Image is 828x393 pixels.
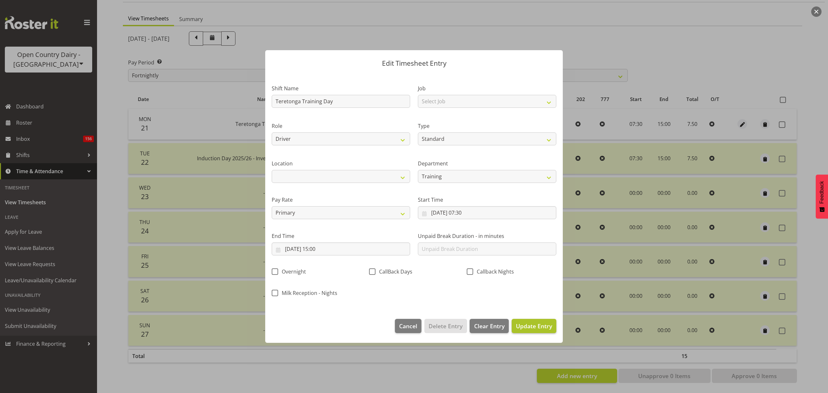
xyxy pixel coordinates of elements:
button: Feedback - Show survey [816,174,828,219]
label: Unpaid Break Duration - in minutes [418,232,556,240]
input: Click to select... [418,206,556,219]
p: Edit Timesheet Entry [272,60,556,67]
span: Update Entry [516,322,552,330]
span: CallBack Days [376,268,412,275]
span: Delete Entry [429,322,463,330]
label: Type [418,122,556,130]
span: Overnight [278,268,306,275]
label: Role [272,122,410,130]
input: Shift Name [272,95,410,108]
span: Feedback [819,181,825,204]
label: Start Time [418,196,556,204]
input: Unpaid Break Duration [418,242,556,255]
label: Job [418,84,556,92]
button: Clear Entry [470,319,508,333]
span: Callback Nights [473,268,514,275]
button: Delete Entry [424,319,467,333]
span: Milk Reception - Nights [278,290,337,296]
button: Cancel [395,319,421,333]
label: Shift Name [272,84,410,92]
label: Department [418,160,556,167]
label: Location [272,160,410,167]
span: Clear Entry [474,322,505,330]
input: Click to select... [272,242,410,255]
label: End Time [272,232,410,240]
button: Update Entry [512,319,556,333]
label: Pay Rate [272,196,410,204]
span: Cancel [399,322,417,330]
